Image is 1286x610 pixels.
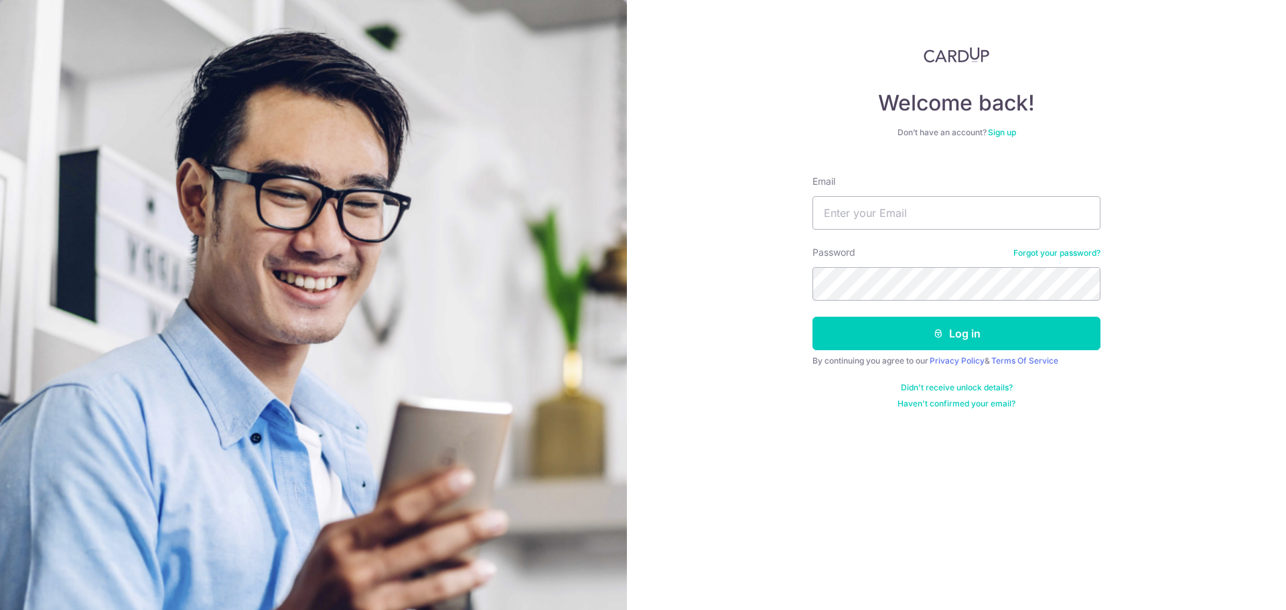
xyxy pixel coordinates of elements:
[812,356,1100,366] div: By continuing you agree to our &
[1013,248,1100,258] a: Forgot your password?
[924,47,989,63] img: CardUp Logo
[812,317,1100,350] button: Log in
[812,196,1100,230] input: Enter your Email
[812,127,1100,138] div: Don’t have an account?
[930,356,985,366] a: Privacy Policy
[991,356,1058,366] a: Terms Of Service
[812,175,835,188] label: Email
[898,398,1015,409] a: Haven't confirmed your email?
[812,246,855,259] label: Password
[901,382,1013,393] a: Didn't receive unlock details?
[812,90,1100,117] h4: Welcome back!
[988,127,1016,137] a: Sign up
